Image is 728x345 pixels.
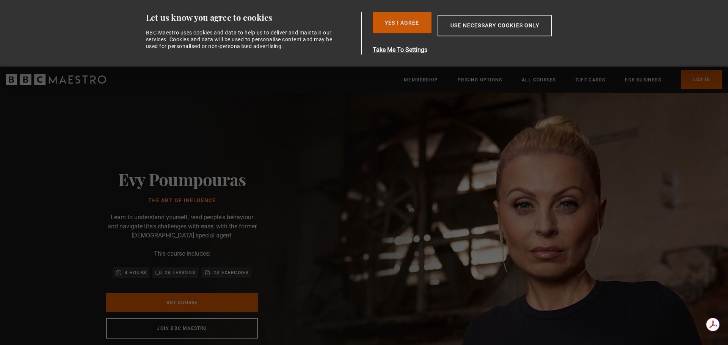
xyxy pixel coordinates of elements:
div: Let us know you agree to cookies [146,12,358,23]
svg: BBC Maestro [6,74,106,85]
button: Use necessary cookies only [438,15,552,36]
p: 23 exercises [213,269,248,276]
p: This course includes: [154,249,210,258]
a: Gift Cards [576,76,605,84]
p: Learn to understand yourself, read people's behaviour and navigate life's challenges with ease, w... [106,213,258,240]
a: Buy Course [106,293,258,312]
h1: The Art of Influence [118,198,246,204]
a: All Courses [522,76,556,84]
div: BBC Maestro uses cookies and data to help us to deliver and maintain our services. Cookies and da... [146,29,337,50]
p: 24 lessons [165,269,195,276]
a: Log In [681,70,722,89]
button: Yes I Agree [373,12,431,33]
a: For business [625,76,661,84]
p: 4 hours [125,269,146,276]
nav: Primary [404,70,722,89]
button: Take Me To Settings [373,45,588,55]
a: Pricing Options [458,76,502,84]
h2: Evy Poumpouras [118,169,246,189]
a: Membership [404,76,438,84]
